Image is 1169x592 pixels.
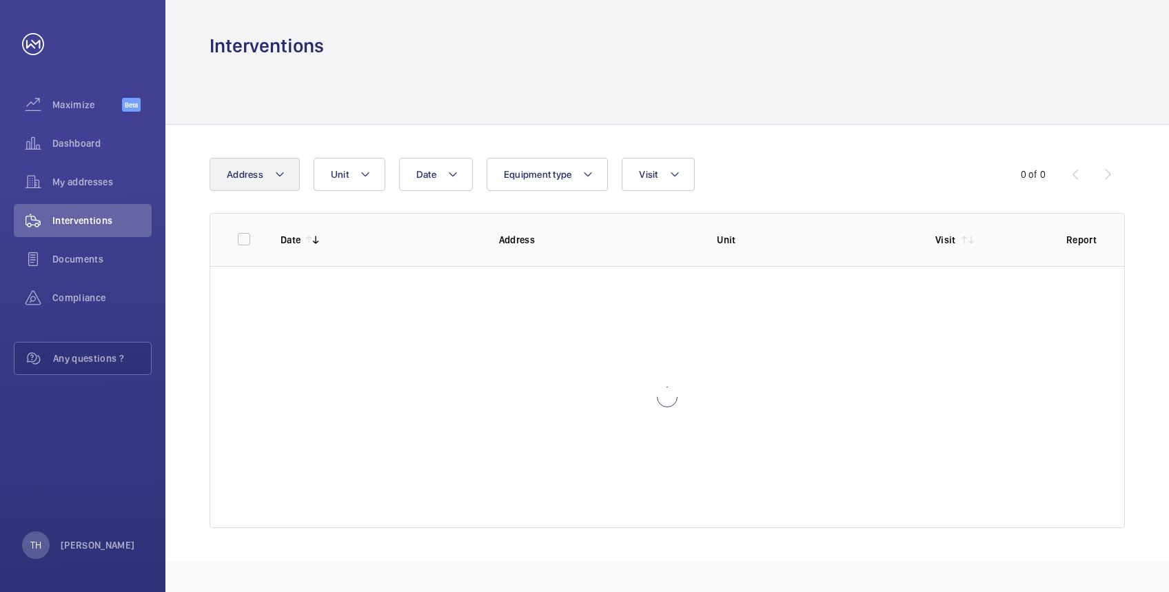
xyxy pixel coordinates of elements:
[1021,167,1046,181] div: 0 of 0
[1066,233,1097,247] p: Report
[52,175,152,189] span: My addresses
[314,158,385,191] button: Unit
[504,169,572,180] span: Equipment type
[935,233,956,247] p: Visit
[416,169,436,180] span: Date
[227,169,263,180] span: Address
[639,169,658,180] span: Visit
[61,538,135,552] p: [PERSON_NAME]
[717,233,913,247] p: Unit
[281,233,301,247] p: Date
[52,252,152,266] span: Documents
[331,169,349,180] span: Unit
[399,158,473,191] button: Date
[210,33,324,59] h1: Interventions
[487,158,609,191] button: Equipment type
[52,291,152,305] span: Compliance
[499,233,695,247] p: Address
[122,98,141,112] span: Beta
[30,538,41,552] p: TH
[622,158,694,191] button: Visit
[210,158,300,191] button: Address
[52,98,122,112] span: Maximize
[52,136,152,150] span: Dashboard
[53,351,151,365] span: Any questions ?
[52,214,152,227] span: Interventions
